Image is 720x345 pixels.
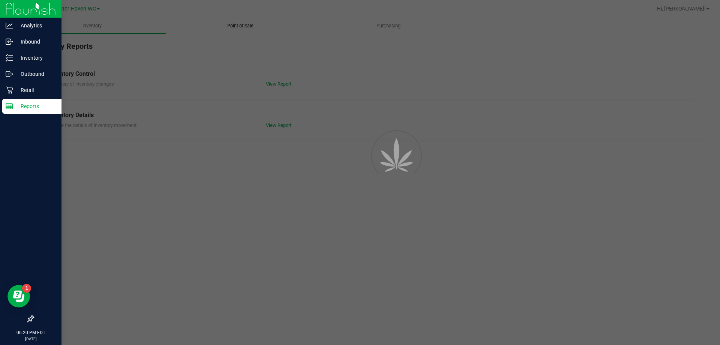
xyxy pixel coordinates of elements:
[13,21,58,30] p: Analytics
[7,285,30,307] iframe: Resource center
[22,284,31,293] iframe: Resource center unread badge
[13,102,58,111] p: Reports
[6,54,13,62] inline-svg: Inventory
[6,22,13,29] inline-svg: Analytics
[3,336,58,342] p: [DATE]
[13,86,58,95] p: Retail
[6,86,13,94] inline-svg: Retail
[6,102,13,110] inline-svg: Reports
[13,37,58,46] p: Inbound
[3,329,58,336] p: 06:20 PM EDT
[6,70,13,78] inline-svg: Outbound
[13,69,58,78] p: Outbound
[13,53,58,62] p: Inventory
[6,38,13,45] inline-svg: Inbound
